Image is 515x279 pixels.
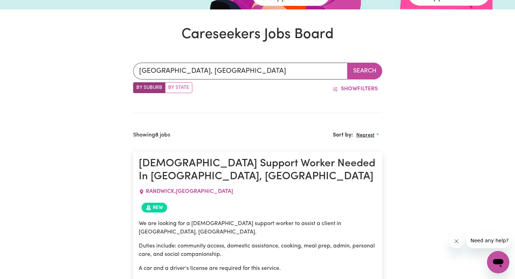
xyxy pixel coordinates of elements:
[133,82,165,93] label: Search by suburb/post code
[356,133,375,138] span: Nearest
[353,130,382,141] button: Sort search results
[133,132,170,139] h2: Showing jobs
[165,82,192,93] label: Search by state
[347,63,382,79] button: Search
[466,233,509,248] iframe: Message from company
[487,251,509,273] iframe: Button to launch messaging window
[139,264,377,273] p: A car and a driver's license are required for this service.
[133,63,348,79] input: Enter a suburb or postcode
[139,242,377,259] p: Duties include: community access, domestic assistance, cooking, meal prep, admin, personal care, ...
[449,234,463,248] iframe: Close message
[139,219,377,236] p: We are looking for a [DEMOGRAPHIC_DATA] support worker to assist a client in [GEOGRAPHIC_DATA], [...
[333,133,353,138] span: Sort by:
[155,132,158,138] b: 8
[341,86,357,92] span: Show
[328,82,382,96] button: ShowFilters
[146,189,233,194] span: RANDWICK , [GEOGRAPHIC_DATA]
[142,203,167,212] span: Job posted within the last 30 days
[139,158,377,183] h1: [DEMOGRAPHIC_DATA] Support Worker Needed In [GEOGRAPHIC_DATA], [GEOGRAPHIC_DATA]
